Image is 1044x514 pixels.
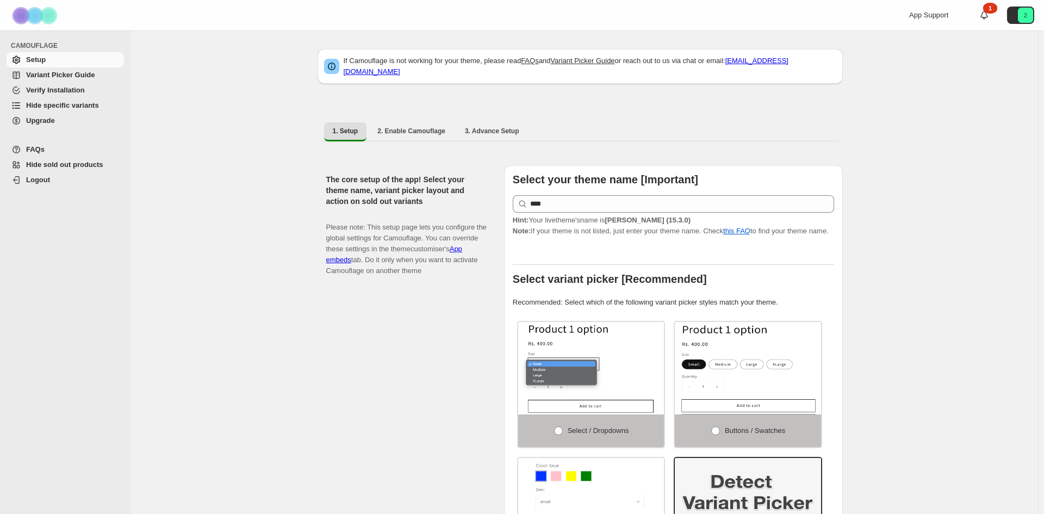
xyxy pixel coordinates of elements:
span: Select / Dropdowns [568,426,629,435]
span: Logout [26,176,50,184]
a: Hide sold out products [7,157,124,172]
span: Your live theme's name is [513,216,691,224]
h2: The core setup of the app! Select your theme name, variant picker layout and action on sold out v... [326,174,487,207]
a: Verify Installation [7,83,124,98]
b: Select your theme name [Important] [513,174,698,185]
span: App Support [909,11,948,19]
a: FAQs [521,57,539,65]
a: FAQs [7,142,124,157]
span: Verify Installation [26,86,85,94]
img: Select / Dropdowns [518,322,664,414]
a: Setup [7,52,124,67]
div: 1 [983,3,997,14]
span: Avatar with initials 2 [1018,8,1033,23]
span: Variant Picker Guide [26,71,95,79]
span: 3. Advance Setup [465,127,519,135]
span: Hide sold out products [26,160,103,169]
span: FAQs [26,145,45,153]
span: CAMOUFLAGE [11,41,125,50]
a: Hide specific variants [7,98,124,113]
span: 1. Setup [333,127,358,135]
b: Select variant picker [Recommended] [513,273,707,285]
a: 1 [979,10,990,21]
span: Setup [26,55,46,64]
p: If your theme is not listed, just enter your theme name. Check to find your theme name. [513,215,834,237]
p: Please note: This setup page lets you configure the global settings for Camouflage. You can overr... [326,211,487,276]
p: If Camouflage is not working for your theme, please read and or reach out to us via chat or email: [344,55,836,77]
strong: Hint: [513,216,529,224]
p: Recommended: Select which of the following variant picker styles match your theme. [513,297,834,308]
a: Variant Picker Guide [7,67,124,83]
button: Avatar with initials 2 [1007,7,1034,24]
span: Hide specific variants [26,101,99,109]
a: Logout [7,172,124,188]
span: Buttons / Swatches [725,426,785,435]
text: 2 [1024,12,1027,18]
img: Camouflage [9,1,63,30]
strong: Note: [513,227,531,235]
a: this FAQ [723,227,750,235]
img: Buttons / Swatches [675,322,821,414]
strong: [PERSON_NAME] (15.3.0) [605,216,691,224]
span: 2. Enable Camouflage [377,127,445,135]
a: Upgrade [7,113,124,128]
a: Variant Picker Guide [550,57,614,65]
span: Upgrade [26,116,55,125]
